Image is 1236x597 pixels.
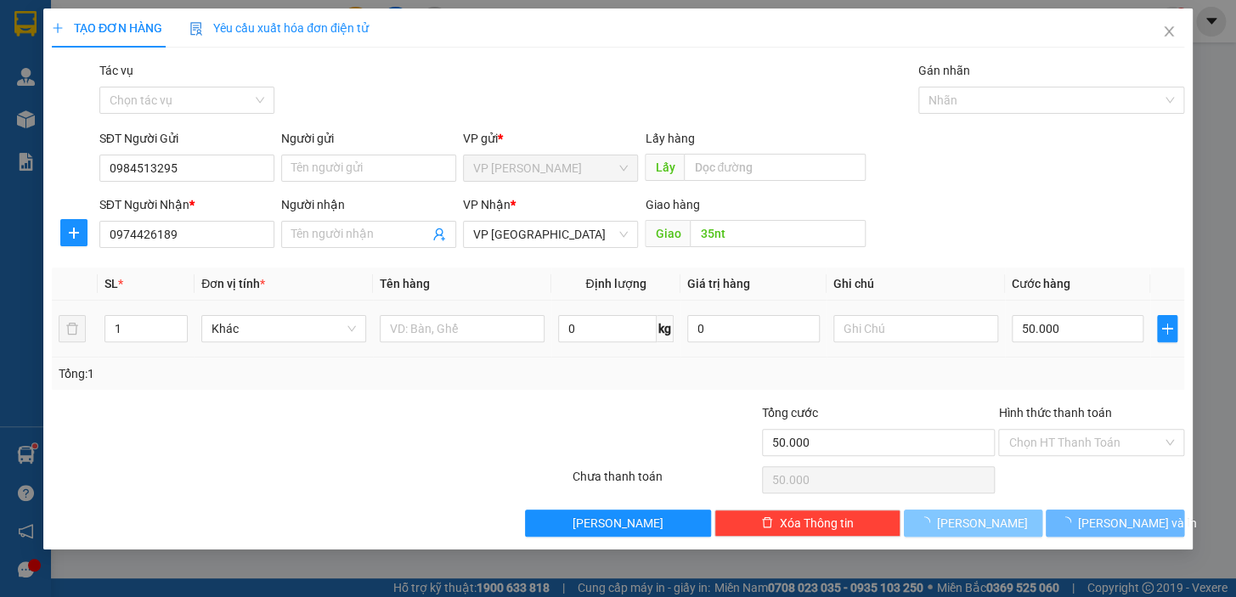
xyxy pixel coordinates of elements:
[59,364,478,383] div: Tổng: 1
[645,154,684,181] span: Lấy
[1145,8,1193,56] button: Close
[189,22,203,36] img: icon
[762,406,818,420] span: Tổng cước
[645,132,694,145] span: Lấy hàng
[780,514,854,532] span: Xóa Thông tin
[281,195,456,214] div: Người nhận
[645,220,690,247] span: Giao
[380,315,545,342] input: VD: Bàn, Ghế
[687,315,820,342] input: 0
[281,129,456,148] div: Người gửi
[52,21,162,35] span: TẠO ĐƠN HÀNG
[104,277,118,290] span: SL
[687,277,750,290] span: Giá trị hàng
[684,154,866,181] input: Dọc đường
[60,219,87,246] button: plus
[690,220,866,247] input: Dọc đường
[473,222,628,247] span: VP HÀ NỘI
[473,155,628,181] span: VP MỘC CHÂU
[525,510,711,537] button: [PERSON_NAME]
[714,510,900,537] button: deleteXóa Thông tin
[573,514,663,532] span: [PERSON_NAME]
[904,510,1042,537] button: [PERSON_NAME]
[657,315,674,342] span: kg
[918,516,937,528] span: loading
[61,226,87,239] span: plus
[99,64,133,77] label: Tác vụ
[1078,514,1197,532] span: [PERSON_NAME] và In
[1012,277,1070,290] span: Cước hàng
[1158,322,1177,335] span: plus
[827,268,1005,301] th: Ghi chú
[463,129,638,148] div: VP gửi
[645,198,699,211] span: Giao hàng
[833,315,998,342] input: Ghi Chú
[59,315,86,342] button: delete
[189,21,369,35] span: Yêu cầu xuất hóa đơn điện tử
[998,406,1111,420] label: Hình thức thanh toán
[99,129,274,148] div: SĐT Người Gửi
[585,277,646,290] span: Định lượng
[1059,516,1078,528] span: loading
[432,228,446,241] span: user-add
[380,277,430,290] span: Tên hàng
[761,516,773,530] span: delete
[1157,315,1177,342] button: plus
[1162,25,1176,38] span: close
[571,467,760,497] div: Chưa thanh toán
[918,64,970,77] label: Gán nhãn
[463,198,511,211] span: VP Nhận
[1046,510,1184,537] button: [PERSON_NAME] và In
[99,195,274,214] div: SĐT Người Nhận
[937,514,1028,532] span: [PERSON_NAME]
[52,22,64,34] span: plus
[201,277,265,290] span: Đơn vị tính
[212,316,356,341] span: Khác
